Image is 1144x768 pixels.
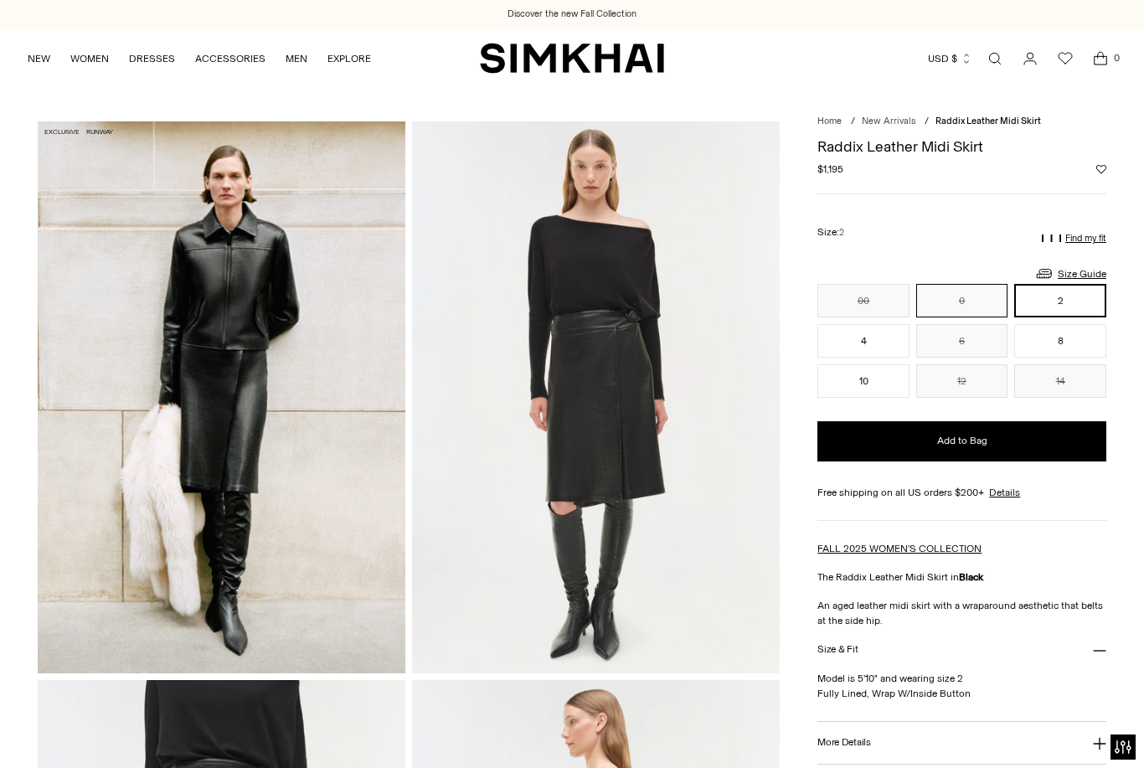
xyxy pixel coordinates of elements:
button: More Details [817,722,1106,765]
iframe: Sign Up via Text for Offers [13,704,168,755]
a: DRESSES [129,40,175,77]
button: USD $ [928,40,972,77]
a: MEN [286,40,307,77]
div: Free shipping on all US orders $200+ [817,485,1106,500]
button: 10 [817,364,910,398]
span: Add to Bag [937,434,987,448]
button: Add to Wishlist [1096,164,1106,174]
a: Discover the new Fall Collection [508,8,636,21]
a: Wishlist [1049,42,1082,75]
a: ACCESSORIES [195,40,265,77]
a: Open cart modal [1084,42,1117,75]
button: 8 [1014,324,1106,358]
strong: Black [959,571,983,583]
a: Open search modal [978,42,1012,75]
a: EXPLORE [327,40,371,77]
h3: More Details [817,737,870,748]
p: Model is 5'10" and wearing size 2 Fully Lined, Wrap W/Inside Button [817,671,1106,701]
button: 00 [817,284,910,317]
a: Size Guide [1034,263,1106,284]
div: / [851,115,855,129]
span: 2 [839,227,844,238]
div: / [925,115,929,129]
button: Add to Bag [817,421,1106,461]
h3: Size & Fit [817,644,858,655]
button: 4 [817,324,910,358]
button: 6 [916,324,1008,358]
span: Raddix Leather Midi Skirt [935,116,1041,126]
span: $1,195 [817,162,843,177]
a: New Arrivals [862,116,915,126]
a: Details [989,485,1020,500]
p: An aged leather midi skirt with a wraparound aesthetic that belts at the side hip. [817,598,1106,628]
a: WOMEN [70,40,109,77]
a: Go to the account page [1013,42,1047,75]
a: NEW [28,40,50,77]
span: 0 [1109,50,1124,65]
a: SIMKHAI [480,42,664,75]
label: Size: [817,224,844,240]
a: Home [817,116,842,126]
button: 2 [1014,284,1106,317]
p: The Raddix Leather Midi Skirt in [817,570,1106,585]
button: 14 [1014,364,1106,398]
img: Raddix Leather Midi Skirt [38,121,405,673]
a: FALL 2025 WOMEN'S COLLECTION [817,543,982,554]
h1: Raddix Leather Midi Skirt [817,139,1106,154]
button: 12 [916,364,1008,398]
button: 0 [916,284,1008,317]
nav: breadcrumbs [817,115,1106,129]
button: Size & Fit [817,628,1106,671]
img: Raddix Leather Midi Skirt [412,121,780,673]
